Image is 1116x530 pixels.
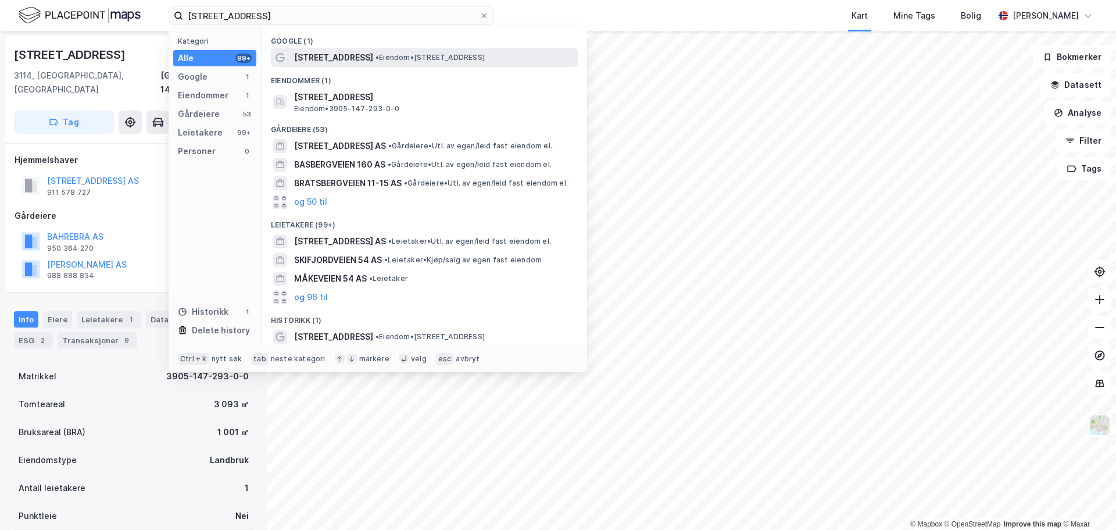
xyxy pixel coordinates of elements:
div: 1 [125,314,137,325]
div: Kontrollprogram for chat [1058,474,1116,530]
button: Bokmerker [1033,45,1111,69]
div: Alle [178,51,194,65]
button: Tag [14,111,114,134]
button: og 96 til [294,290,328,304]
span: Leietaker • Utl. av egen/leid fast eiendom el. [388,237,551,246]
div: 99+ [235,128,252,137]
div: Gårdeiere [15,209,253,223]
span: • [404,179,407,187]
div: Kategori [178,37,256,45]
span: • [375,53,379,62]
div: 3905-147-293-0-0 [166,369,249,383]
span: BRATSBERGVEIEN 11-15 AS [294,176,402,190]
div: Transaksjoner [58,332,137,348]
div: 950 364 270 [47,244,94,253]
div: Eiere [43,311,72,328]
span: [STREET_ADDRESS] AS [294,234,386,248]
span: • [388,237,392,246]
div: 3 093 ㎡ [214,397,249,411]
div: Mine Tags [893,9,935,23]
div: markere [359,354,389,364]
div: Leietakere [77,311,141,328]
span: [STREET_ADDRESS] [294,330,373,344]
div: Hjemmelshaver [15,153,253,167]
div: Ctrl + k [178,353,209,365]
span: [STREET_ADDRESS] [294,90,573,104]
div: Eiendommer (1) [262,67,587,88]
a: OpenStreetMap [945,520,1001,528]
div: Gårdeiere [178,107,220,121]
span: MÅKEVEIEN 54 AS [294,272,367,286]
div: Google [178,70,208,84]
div: 1 001 ㎡ [217,425,249,439]
span: • [375,332,379,341]
div: [STREET_ADDRESS] [14,45,128,64]
div: nytt søk [212,354,242,364]
iframe: Chat Widget [1058,474,1116,530]
span: Gårdeiere • Utl. av egen/leid fast eiendom el. [388,141,552,151]
span: SKIFJORDVEIEN 54 AS [294,253,382,267]
div: Antall leietakere [19,481,85,495]
span: Leietaker • Kjøp/salg av egen fast eiendom [384,255,542,265]
div: Historikk [178,305,228,319]
div: [GEOGRAPHIC_DATA], 147/293 [160,69,253,97]
div: Landbruk [210,453,249,467]
div: velg [411,354,427,364]
div: ESG [14,332,53,348]
div: avbryt [456,354,480,364]
span: • [384,255,388,264]
button: Filter [1056,129,1111,152]
button: Datasett [1040,73,1111,97]
div: Bruksareal (BRA) [19,425,85,439]
div: 9 [121,335,133,346]
div: Info [14,311,38,328]
div: 2 [37,335,48,346]
div: Google (1) [262,27,587,48]
div: 0 [242,147,252,156]
button: Tags [1057,157,1111,180]
div: 1 [242,72,252,81]
div: Leietakere [178,126,223,140]
button: Analyse [1044,101,1111,125]
div: Delete history [192,323,250,337]
img: Z [1089,414,1111,436]
div: esc [436,353,454,365]
div: Punktleie [19,509,57,523]
div: Matrikkel [19,369,56,383]
div: 99+ [235,54,252,63]
div: neste kategori [271,354,325,364]
div: Leietakere (99+) [262,211,587,232]
span: • [388,160,391,169]
div: Personer [178,144,216,158]
div: Kart [852,9,868,23]
div: Eiendomstype [19,453,77,467]
span: [STREET_ADDRESS] AS [294,139,386,153]
div: 1 [242,307,252,316]
div: 988 888 834 [47,271,94,280]
input: Søk på adresse, matrikkel, gårdeiere, leietakere eller personer [183,7,480,24]
button: og 50 til [294,195,327,209]
span: Eiendom • [STREET_ADDRESS] [375,332,485,342]
span: Gårdeiere • Utl. av egen/leid fast eiendom el. [404,179,568,188]
span: Leietaker [369,274,408,283]
div: Historikk (1) [262,307,587,328]
span: Gårdeiere • Utl. av egen/leid fast eiendom el. [388,160,552,169]
span: Eiendom • [STREET_ADDRESS] [375,53,485,62]
div: 53 [242,109,252,119]
div: 911 578 727 [47,188,91,197]
div: Datasett [146,311,189,328]
div: [PERSON_NAME] [1013,9,1079,23]
div: Bolig [961,9,981,23]
div: 1 [242,91,252,100]
div: Tomteareal [19,397,65,411]
div: Gårdeiere (53) [262,116,587,137]
img: logo.f888ab2527a4732fd821a326f86c7f29.svg [19,5,141,26]
div: Eiendommer [178,88,228,102]
a: Improve this map [1004,520,1061,528]
div: Nei [235,509,249,523]
span: BASBERGVEIEN 160 AS [294,158,385,172]
span: • [388,141,392,150]
a: Mapbox [910,520,942,528]
div: 3114, [GEOGRAPHIC_DATA], [GEOGRAPHIC_DATA] [14,69,160,97]
span: • [369,274,373,283]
